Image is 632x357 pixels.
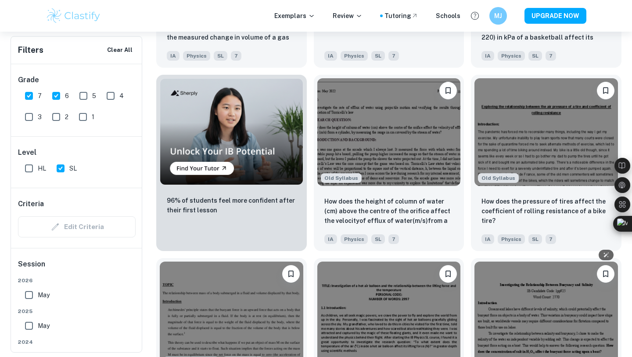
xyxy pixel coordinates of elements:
img: Clastify logo [46,7,101,25]
p: How does the height of column of water (cm) above the centre of the orifice affect the velocityof... [324,197,454,226]
h6: Criteria [18,199,44,209]
span: Physics [341,51,368,61]
span: 2026 [18,277,136,284]
button: Bookmark [597,265,614,283]
span: May [38,321,50,331]
span: Physics [341,234,368,244]
a: Starting from the May 2025 session, the Physics IA requirements have changed. It's OK to refer to... [314,75,464,251]
p: 96% of students feel more confident after their first lesson [167,196,296,215]
button: UPGRADE NOW [524,8,586,24]
a: Tutoring [384,11,418,21]
p: How does the pressure of tires affect the coefficient of rolling resistance of a bike tire? [481,197,611,226]
span: Physics [498,51,525,61]
button: Bookmark [439,265,457,283]
div: Starting from the May 2025 session, the Physics IA requirements have changed. It's OK to refer to... [478,173,519,183]
button: Bookmark [282,265,300,283]
span: 6 [65,91,69,101]
span: Physics [498,234,525,244]
span: SL [69,164,77,173]
span: IA [324,234,337,244]
h6: Level [18,147,136,158]
span: Old Syllabus [321,173,362,183]
span: 5 [92,91,96,101]
img: Thumbnail [160,78,303,185]
img: Physics IA example thumbnail: How does the height of column of water ( [317,78,461,186]
span: 2025 [18,307,136,315]
span: SL [371,51,385,61]
p: Exemplars [274,11,315,21]
span: Old Syllabus [478,173,519,183]
h6: Filters [18,44,43,56]
span: IA [324,51,337,61]
span: 2 [65,112,68,122]
span: SL [214,51,227,61]
span: SL [528,234,542,244]
span: SL [371,234,385,244]
span: 1 [92,112,94,122]
span: 7 [388,51,399,61]
span: IA [481,51,494,61]
button: Clear All [105,44,135,57]
button: MJ [489,7,507,25]
span: 7 [231,51,241,61]
span: 4 [119,91,124,101]
a: Starting from the May 2025 session, the Physics IA requirements have changed. It's OK to refer to... [471,75,621,251]
div: Criteria filters are unavailable when searching by topic [18,216,136,237]
a: Schools [436,11,460,21]
button: Bookmark [439,82,457,99]
p: Review [333,11,363,21]
span: 7 [546,234,556,244]
span: 7 [38,91,42,101]
span: HL [38,164,46,173]
span: Physics [183,51,210,61]
h6: Grade [18,75,136,85]
h6: Session [18,259,136,277]
a: Thumbnail96% of students feel more confident after their first lesson [156,75,307,251]
span: IA [481,234,494,244]
span: 3 [38,112,42,122]
span: 2024 [18,338,136,346]
span: 7 [546,51,556,61]
button: Bookmark [597,82,614,99]
div: Starting from the May 2025 session, the Physics IA requirements have changed. It's OK to refer to... [321,173,362,183]
img: Physics IA example thumbnail: How does the pressure of tires affect th [474,78,618,186]
button: Help and Feedback [467,8,482,23]
h6: MJ [493,11,503,21]
span: 7 [388,234,399,244]
span: IA [167,51,180,61]
span: SL [528,51,542,61]
span: May [38,290,50,300]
